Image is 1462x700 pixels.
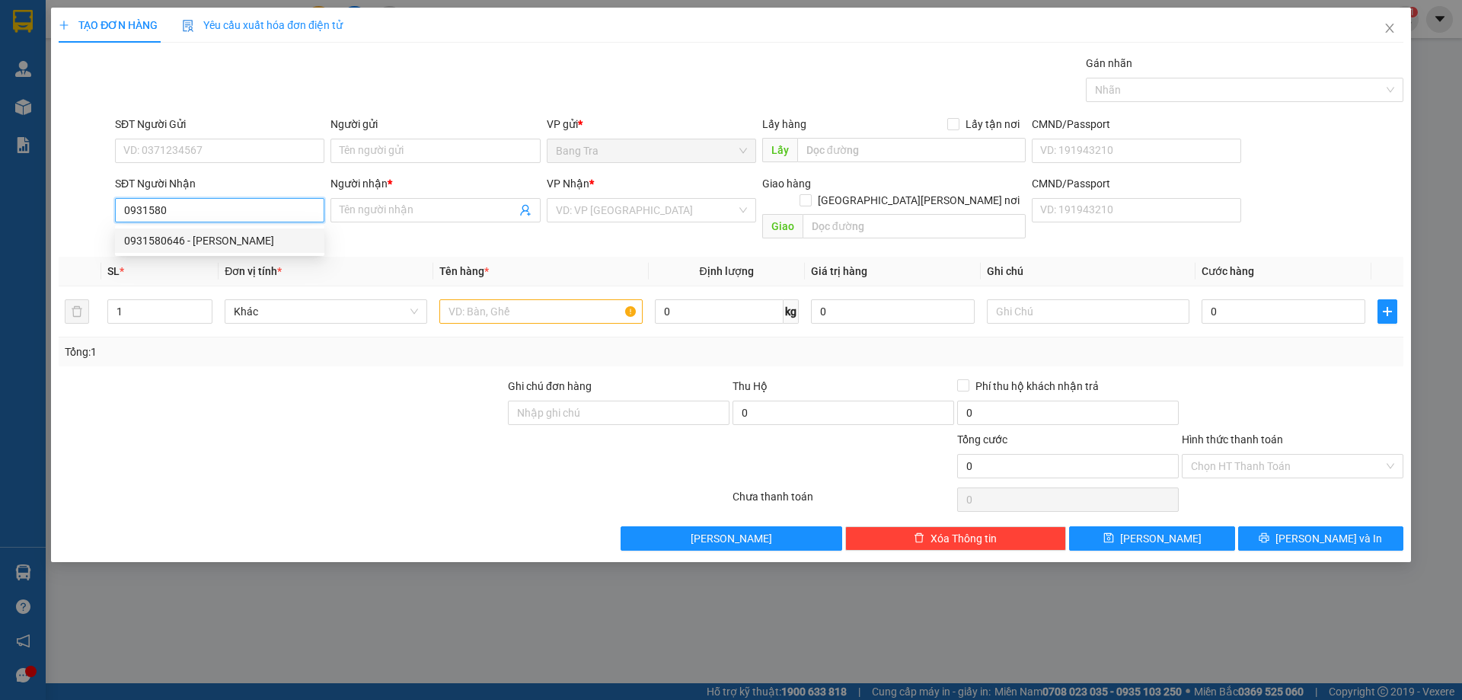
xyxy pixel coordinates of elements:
[547,116,756,133] div: VP gửi
[145,47,300,66] div: Bình
[508,401,729,425] input: Ghi chú đơn hàng
[13,14,37,30] span: Gửi:
[731,488,956,515] div: Chưa thanh toán
[1259,532,1269,545] span: printer
[1275,530,1382,547] span: [PERSON_NAME] và In
[65,344,564,360] div: Tổng: 1
[811,265,867,277] span: Giá trị hàng
[762,214,803,238] span: Giao
[547,177,589,190] span: VP Nhận
[969,378,1105,395] span: Phí thu hộ khách nhận trả
[1368,8,1411,50] button: Close
[115,229,324,253] div: 0931580646 - Tuyền
[914,532,924,545] span: delete
[13,31,135,50] div: Võ
[957,433,1007,446] span: Tổng cước
[1120,530,1202,547] span: [PERSON_NAME]
[65,299,89,324] button: delete
[987,299,1189,324] input: Ghi Chú
[812,192,1026,209] span: [GEOGRAPHIC_DATA][PERSON_NAME] nơi
[1103,532,1114,545] span: save
[691,530,772,547] span: [PERSON_NAME]
[234,300,418,323] span: Khác
[1378,305,1397,318] span: plus
[1182,433,1283,446] label: Hình thức thanh toán
[811,299,975,324] input: 0
[1238,526,1403,551] button: printer[PERSON_NAME] và In
[508,380,592,392] label: Ghi chú đơn hàng
[115,116,324,133] div: SĐT Người Gửi
[762,177,811,190] span: Giao hàng
[621,526,842,551] button: [PERSON_NAME]
[145,13,300,47] div: [GEOGRAPHIC_DATA]
[931,530,997,547] span: Xóa Thông tin
[784,299,799,324] span: kg
[439,299,642,324] input: VD: Bàn, Ghế
[1202,265,1254,277] span: Cước hàng
[225,265,282,277] span: Đơn vị tính
[143,100,164,116] span: CC :
[13,50,135,71] div: 0917345797
[13,13,135,31] div: Bang Tra
[1377,299,1397,324] button: plus
[519,204,531,216] span: user-add
[845,526,1067,551] button: deleteXóa Thông tin
[1032,116,1241,133] div: CMND/Passport
[330,175,540,192] div: Người nhận
[556,139,747,162] span: Bang Tra
[700,265,754,277] span: Định lượng
[182,20,194,32] img: icon
[959,116,1026,133] span: Lấy tận nơi
[762,118,806,130] span: Lấy hàng
[981,257,1195,286] th: Ghi chú
[115,175,324,192] div: SĐT Người Nhận
[59,19,158,31] span: TẠO ĐƠN HÀNG
[145,66,300,87] div: 0933949468
[439,265,489,277] span: Tên hàng
[124,232,315,249] div: 0931580646 - [PERSON_NAME]
[330,116,540,133] div: Người gửi
[107,265,120,277] span: SL
[145,13,182,29] span: Nhận:
[762,138,797,162] span: Lấy
[803,214,1026,238] input: Dọc đường
[1032,175,1241,192] div: CMND/Passport
[143,96,302,117] div: 20.000
[797,138,1026,162] input: Dọc đường
[59,20,69,30] span: plus
[1069,526,1234,551] button: save[PERSON_NAME]
[182,19,343,31] span: Yêu cầu xuất hóa đơn điện tử
[1086,57,1132,69] label: Gán nhãn
[733,380,768,392] span: Thu Hộ
[1384,22,1396,34] span: close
